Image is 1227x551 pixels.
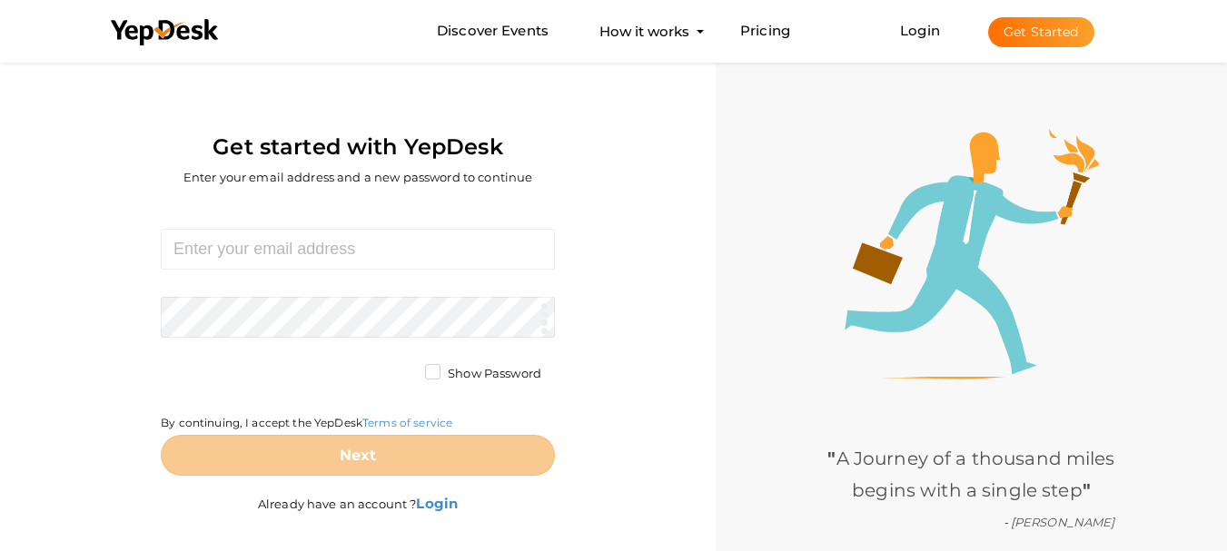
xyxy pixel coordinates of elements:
[900,22,940,39] a: Login
[594,15,695,48] button: How it works
[1083,479,1091,501] b: "
[258,476,458,513] label: Already have an account ?
[340,447,377,464] b: Next
[740,15,790,48] a: Pricing
[827,448,836,469] b: "
[425,365,541,383] label: Show Password
[213,130,502,164] label: Get started with YepDesk
[827,448,1114,501] span: A Journey of a thousand miles begins with a single step
[845,129,1099,379] img: step1-illustration.png
[988,17,1094,47] button: Get Started
[362,416,452,429] a: Terms of service
[161,415,452,430] label: By continuing, I accept the YepDesk
[416,495,458,512] b: Login
[161,229,555,270] input: Enter your email address
[437,15,549,48] a: Discover Events
[161,435,555,476] button: Next
[183,169,533,186] label: Enter your email address and a new password to continue
[1004,515,1115,529] i: - [PERSON_NAME]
